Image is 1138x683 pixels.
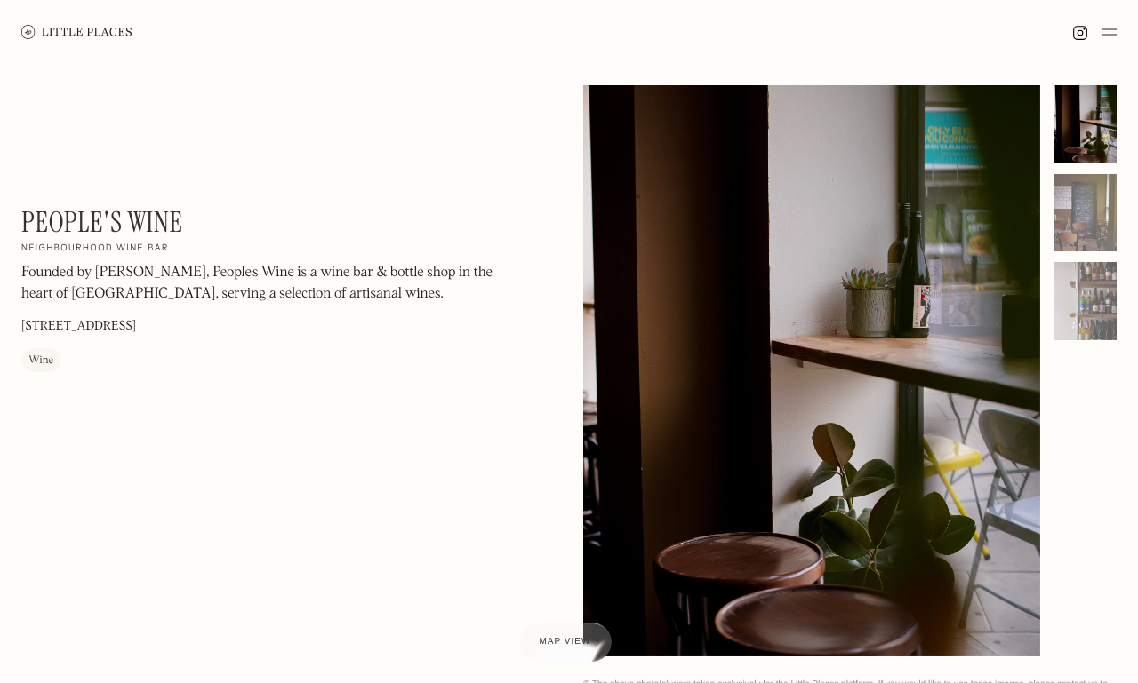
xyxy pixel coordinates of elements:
[21,242,169,255] h2: Neighbourhood wine bar
[28,352,53,369] div: Wine
[21,205,182,239] h1: People's Wine
[518,623,613,662] a: Map view
[540,637,591,647] span: Map view
[21,262,501,305] p: Founded by [PERSON_NAME], People's Wine is a wine bar & bottle shop in the heart of [GEOGRAPHIC_D...
[21,317,136,336] p: [STREET_ADDRESS]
